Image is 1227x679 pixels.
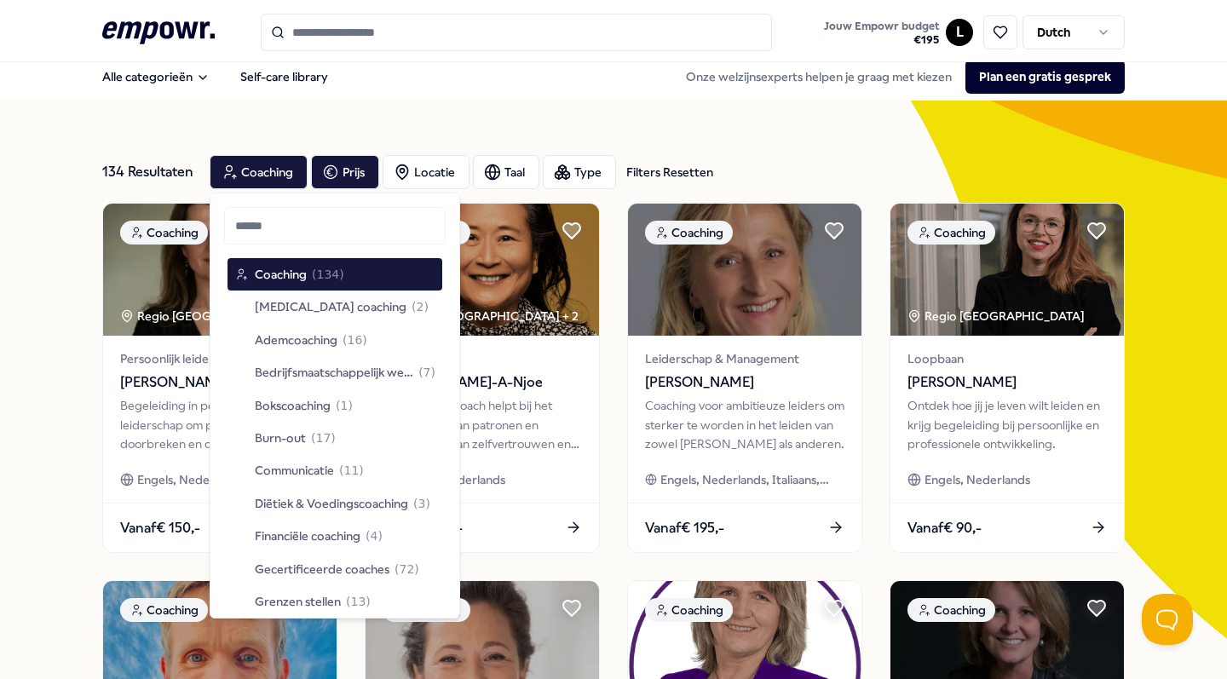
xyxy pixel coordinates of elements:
[907,396,1107,453] div: Ontdek hoe jij je leven wilt leiden en krijg begeleiding bij persoonlijke en professionele ontwik...
[339,461,364,480] span: ( 11 )
[645,371,844,394] span: [PERSON_NAME]
[311,429,336,447] span: ( 17 )
[383,349,582,368] span: Loopbaan
[645,396,844,453] div: Coaching voor ambitieuze leiders om sterker te worden in het leiden van zowel [PERSON_NAME] als a...
[907,221,995,245] div: Coaching
[645,221,733,245] div: Coaching
[346,592,371,611] span: ( 13 )
[383,155,469,189] button: Locatie
[413,494,430,513] span: ( 3 )
[255,331,337,349] span: Ademcoaching
[255,461,334,480] span: Communicatie
[227,60,342,94] a: Self-care library
[418,363,435,382] span: ( 7 )
[628,204,861,336] img: package image
[255,265,307,284] span: Coaching
[120,371,320,394] span: [PERSON_NAME]
[120,517,200,539] span: Vanaf € 150,-
[336,396,353,415] span: ( 1 )
[645,349,844,368] span: Leiderschap & Management
[907,349,1107,368] span: Loopbaan
[645,598,733,622] div: Coaching
[366,204,599,336] img: package image
[395,560,419,578] span: ( 72 )
[137,470,243,489] span: Engels, Nederlands
[255,494,408,513] span: Diëtiek & Voedingscoaching
[120,349,320,368] span: Persoonlijk leiderschap
[120,221,208,245] div: Coaching
[255,297,406,316] span: [MEDICAL_DATA] coaching
[102,203,337,553] a: package imageCoachingRegio [GEOGRAPHIC_DATA] Persoonlijk leiderschap[PERSON_NAME]Begeleiding in p...
[925,470,1030,489] span: Engels, Nederlands
[261,14,772,51] input: Search for products, categories or subcategories
[907,307,1087,325] div: Regio [GEOGRAPHIC_DATA]
[907,517,982,539] span: Vanaf € 90,-
[120,396,320,453] div: Begeleiding in persoonlijk leiderschap om patronen te doorbreken en doelen te bereiken via bewust...
[660,470,844,489] span: Engels, Nederlands, Italiaans, Zweeds
[383,396,582,453] div: Empathische coach helpt bij het doorbreken van patronen en ontwikkelen van zelfvertrouwen en inne...
[255,429,306,447] span: Burn-out
[821,16,942,50] button: Jouw Empowr budget€195
[946,19,973,46] button: L
[89,60,223,94] button: Alle categorieën
[224,255,446,610] div: Suggestions
[645,517,724,539] span: Vanaf € 195,-
[102,155,196,189] div: 134 Resultaten
[255,363,413,382] span: Bedrijfsmaatschappelijk werk
[343,331,367,349] span: ( 16 )
[89,60,342,94] nav: Main
[103,204,337,336] img: package image
[817,14,946,50] a: Jouw Empowr budget€195
[255,396,331,415] span: Bokscoaching
[210,155,308,189] button: Coaching
[412,297,429,316] span: ( 2 )
[311,155,379,189] button: Prijs
[473,155,539,189] button: Taal
[383,371,582,394] span: [PERSON_NAME]-A-Njoe
[255,527,360,545] span: Financiële coaching
[366,527,383,545] span: ( 4 )
[965,60,1125,94] button: Plan een gratis gesprek
[383,307,579,325] div: Regio [GEOGRAPHIC_DATA] + 2
[255,560,389,578] span: Gecertificeerde coaches
[312,265,344,284] span: ( 134 )
[543,155,616,189] button: Type
[255,592,341,611] span: Grenzen stellen
[120,598,208,622] div: Coaching
[907,598,995,622] div: Coaching
[824,20,939,33] span: Jouw Empowr budget
[365,203,600,553] a: package imageCoachingRegio [GEOGRAPHIC_DATA] + 2Loopbaan[PERSON_NAME]-A-NjoeEmpathische coach hel...
[627,203,862,553] a: package imageCoachingLeiderschap & Management[PERSON_NAME]Coaching voor ambitieuze leiders om ste...
[672,60,1125,94] div: Onze welzijnsexperts helpen je graag met kiezen
[824,33,939,47] span: € 195
[120,307,300,325] div: Regio [GEOGRAPHIC_DATA]
[890,203,1125,553] a: package imageCoachingRegio [GEOGRAPHIC_DATA] Loopbaan[PERSON_NAME]Ontdek hoe jij je leven wilt le...
[626,163,713,181] div: Filters Resetten
[890,204,1124,336] img: package image
[907,371,1107,394] span: [PERSON_NAME]
[1142,594,1193,645] iframe: Help Scout Beacon - Open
